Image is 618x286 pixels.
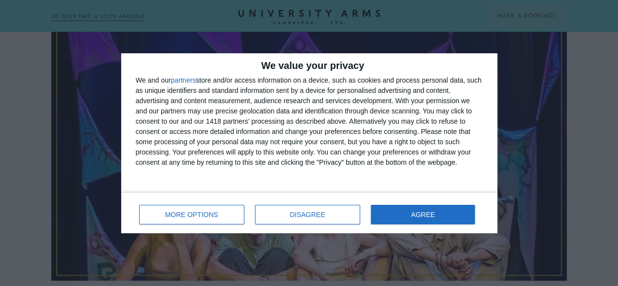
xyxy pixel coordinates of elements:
button: MORE OPTIONS [139,205,244,224]
button: partners [171,77,196,84]
div: We and our store and/or access information on a device, such as cookies and process personal data... [136,75,483,168]
div: qc-cmp2-ui [121,53,497,233]
h2: We value your privacy [136,61,483,70]
button: AGREE [371,205,475,224]
span: DISAGREE [290,211,325,218]
span: AGREE [411,211,435,218]
span: MORE OPTIONS [165,211,218,218]
button: DISAGREE [255,205,360,224]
